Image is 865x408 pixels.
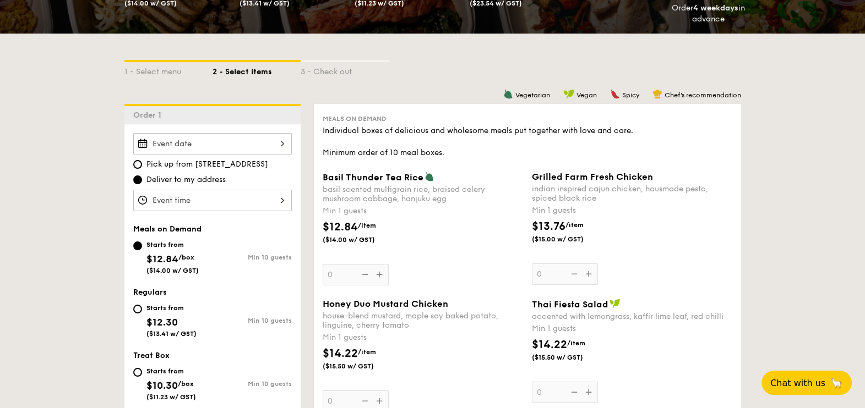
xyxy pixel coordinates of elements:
input: Deliver to my address [133,175,142,184]
div: indian inspired cajun chicken, housmade pesto, spiced black rice [532,184,732,203]
div: 3 - Check out [301,62,389,78]
span: Pick up from [STREET_ADDRESS] [146,159,268,170]
span: ($11.23 w/ GST) [146,393,196,401]
img: icon-vegetarian.fe4039eb.svg [503,89,513,99]
span: Meals on Demand [323,115,387,123]
div: Order in advance [672,3,746,25]
div: Min 10 guests [213,380,292,388]
div: Starts from [146,304,197,312]
span: /item [358,348,376,356]
input: Starts from$10.30/box($11.23 w/ GST)Min 10 guests [133,368,142,377]
strong: 4 weekdays [693,3,738,13]
span: Basil Thunder Tea Rice [323,172,423,183]
span: Thai Fiesta Salad [532,299,608,310]
span: /box [178,253,194,261]
span: $14.22 [532,338,567,351]
span: ($14.00 w/ GST) [146,267,199,274]
span: Regulars [133,288,167,297]
img: icon-spicy.37a8142b.svg [610,89,620,99]
div: Min 1 guests [323,206,523,217]
span: Order 1 [133,111,166,120]
div: accented with lemongrass, kaffir lime leaf, red chilli [532,312,732,321]
div: Individual boxes of delicious and wholesome meals put together with love and care. Minimum order ... [323,125,732,158]
div: 1 - Select menu [124,62,213,78]
div: Min 10 guests [213,317,292,324]
div: basil scented multigrain rice, braised celery mushroom cabbage, hanjuku egg [323,185,523,203]
div: house-blend mustard, maple soy baked potato, linguine, cherry tomato [323,311,523,330]
img: icon-vegan.f8ff3823.svg [610,299,621,308]
span: Treat Box [133,351,170,360]
span: /box [178,380,194,388]
span: /item [567,339,585,347]
span: /item [565,221,584,229]
div: Starts from [146,367,196,376]
span: Chef's recommendation [665,91,741,99]
span: $14.22 [323,347,358,360]
div: Min 1 guests [532,323,732,334]
span: $12.84 [146,253,178,265]
span: ($13.41 w/ GST) [146,330,197,338]
input: Starts from$12.84/box($14.00 w/ GST)Min 10 guests [133,241,142,250]
button: Chat with us🦙 [761,371,852,395]
input: Pick up from [STREET_ADDRESS] [133,160,142,169]
span: $12.84 [323,220,358,234]
span: 🦙 [830,377,843,389]
span: $12.30 [146,316,178,328]
span: Vegetarian [515,91,550,99]
span: $13.76 [532,220,565,233]
span: Chat with us [770,378,825,388]
span: Vegan [576,91,597,99]
span: ($15.50 w/ GST) [532,353,607,362]
div: Starts from [146,240,199,249]
span: ($15.00 w/ GST) [532,235,607,244]
img: icon-vegetarian.fe4039eb.svg [425,172,434,181]
div: 2 - Select items [213,62,301,78]
span: Deliver to my address [146,174,226,185]
div: Min 1 guests [323,332,523,343]
input: Event date [133,133,292,155]
span: Meals on Demand [133,224,202,234]
span: Spicy [622,91,639,99]
input: Event time [133,190,292,211]
span: Grilled Farm Fresh Chicken [532,172,653,182]
div: Min 1 guests [532,205,732,216]
input: Starts from$12.30($13.41 w/ GST)Min 10 guests [133,305,142,313]
span: ($14.00 w/ GST) [323,235,398,244]
img: icon-chef-hat.a58ddaea.svg [652,89,662,99]
span: Honey Duo Mustard Chicken [323,299,448,309]
span: /item [358,222,376,229]
span: $10.30 [146,379,178,392]
img: icon-vegan.f8ff3823.svg [563,89,574,99]
span: ($15.50 w/ GST) [323,362,398,371]
div: Min 10 guests [213,253,292,261]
